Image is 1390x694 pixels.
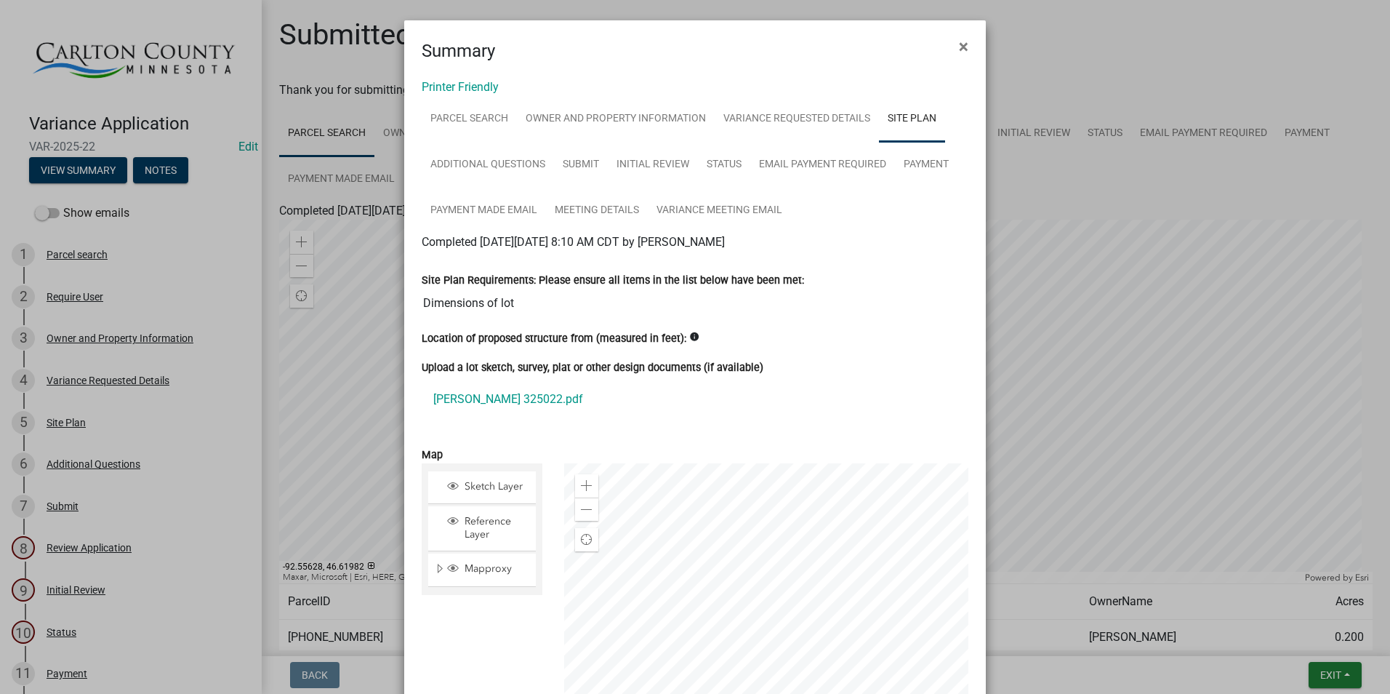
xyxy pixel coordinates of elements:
button: Close [947,26,980,67]
div: Reference Layer [445,515,531,541]
div: Sketch Layer [445,480,531,495]
li: Reference Layer [428,506,536,551]
a: Submit [554,142,608,188]
span: Sketch Layer [461,480,531,493]
span: Expand [434,562,445,578]
ul: Layer List [427,468,537,591]
label: Site Plan Requirements: Please ensure all items in the list below have been met: [422,276,804,286]
div: Find my location [575,528,598,551]
li: Sketch Layer [428,471,536,504]
label: Location of proposed structure from (measured in feet): [422,334,686,344]
a: Payment [895,142,957,188]
div: Mapproxy [445,562,531,577]
span: Completed [DATE][DATE] 8:10 AM CDT by [PERSON_NAME] [422,235,725,249]
a: Status [698,142,750,188]
h4: Summary [422,38,495,64]
a: Variance Requested Details [715,96,879,143]
label: Upload a lot sketch, survey, plat or other design documents (if available) [422,363,763,373]
i: info [689,332,699,342]
li: Mapproxy [428,554,536,587]
a: Owner and Property Information [517,96,715,143]
a: Site Plan [879,96,945,143]
a: Payment Made Email [422,188,546,234]
div: Zoom in [575,474,598,498]
a: Meeting Details [546,188,648,234]
a: Additional Questions [422,142,554,188]
label: Map [422,450,443,460]
a: Variance Meeting Email [648,188,791,234]
a: Parcel search [422,96,517,143]
a: Email Payment Required [750,142,895,188]
a: Printer Friendly [422,80,499,94]
span: × [959,36,968,57]
span: Mapproxy [461,562,531,575]
a: Initial Review [608,142,698,188]
div: Zoom out [575,498,598,521]
span: Reference Layer [461,515,531,541]
a: [PERSON_NAME] 325022.pdf [422,382,968,417]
